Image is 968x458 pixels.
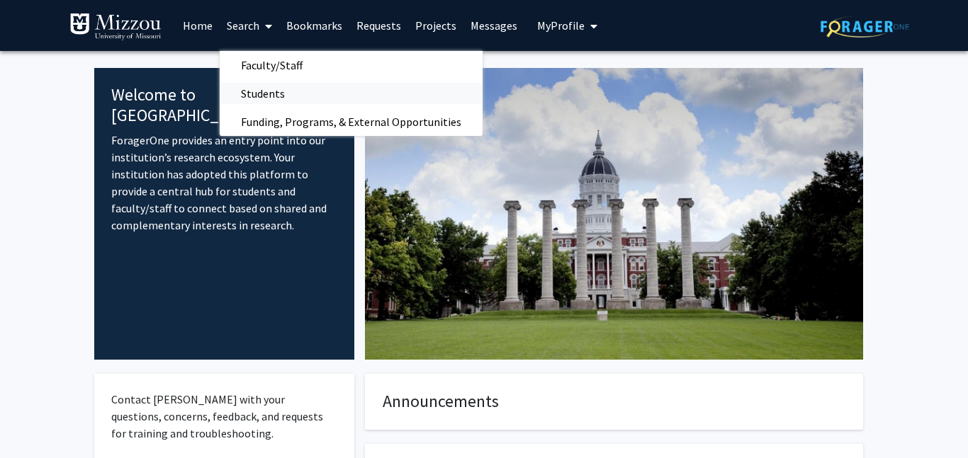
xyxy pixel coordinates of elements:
[220,108,483,136] span: Funding, Programs, & External Opportunities
[537,18,585,33] span: My Profile
[220,51,324,79] span: Faculty/Staff
[220,1,279,50] a: Search
[383,391,845,412] h4: Announcements
[821,16,909,38] img: ForagerOne Logo
[279,1,349,50] a: Bookmarks
[111,391,337,442] p: Contact [PERSON_NAME] with your questions, concerns, feedback, and requests for training and trou...
[365,68,863,360] img: Cover Image
[69,13,162,41] img: University of Missouri Logo
[463,1,524,50] a: Messages
[220,55,483,76] a: Faculty/Staff
[220,111,483,132] a: Funding, Programs, & External Opportunities
[111,85,337,126] h4: Welcome to [GEOGRAPHIC_DATA]
[220,83,483,104] a: Students
[11,394,60,447] iframe: Chat
[349,1,408,50] a: Requests
[111,132,337,234] p: ForagerOne provides an entry point into our institution’s research ecosystem. Your institution ha...
[220,79,306,108] span: Students
[408,1,463,50] a: Projects
[176,1,220,50] a: Home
